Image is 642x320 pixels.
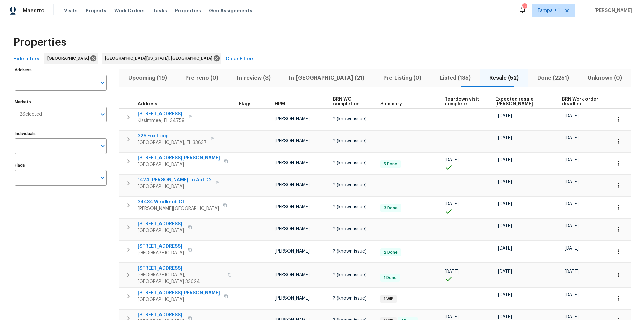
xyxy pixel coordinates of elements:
span: 1 Done [381,275,399,281]
span: ? (known issue) [333,249,367,254]
span: Clear Filters [226,55,255,63]
button: Clear Filters [223,53,257,65]
span: [DATE] [498,114,512,118]
span: Upcoming (19) [123,73,172,83]
span: [DATE] [565,293,579,297]
span: Visits [64,7,78,14]
span: Unknown (0) [582,73,628,83]
span: Address [138,102,157,106]
span: [PERSON_NAME] [275,205,310,209]
span: [DATE] [565,246,579,251]
span: [STREET_ADDRESS] [138,312,184,318]
div: 60 [522,4,527,11]
span: ? (known issue) [333,139,367,143]
span: Done (2251) [532,73,574,83]
span: Tasks [153,8,167,13]
span: [PERSON_NAME] [275,296,310,301]
span: 3 Done [381,205,400,211]
span: 5 Done [381,161,400,167]
span: ? (known issue) [333,183,367,187]
span: BRN WO completion [333,97,369,106]
span: [STREET_ADDRESS] [138,243,184,250]
span: Teardown visit complete [445,97,484,106]
button: Open [98,78,107,87]
span: [GEOGRAPHIC_DATA], [GEOGRAPHIC_DATA] 33624 [138,272,224,285]
span: [GEOGRAPHIC_DATA] [138,250,184,256]
span: BRN Work order deadline [562,97,600,106]
span: Tampa + 1 [537,7,560,14]
span: [PERSON_NAME] [275,117,310,121]
span: [DATE] [498,202,512,206]
span: [GEOGRAPHIC_DATA] [138,161,220,168]
span: [PERSON_NAME] [592,7,632,14]
span: In-[GEOGRAPHIC_DATA] (21) [284,73,370,83]
span: [GEOGRAPHIC_DATA][US_STATE], [GEOGRAPHIC_DATA] [105,55,215,62]
span: HPM [275,102,285,106]
span: [DATE] [445,158,459,162]
span: [DATE] [498,293,512,297]
span: [PERSON_NAME] [275,273,310,277]
span: [DATE] [498,180,512,184]
span: [GEOGRAPHIC_DATA] [138,227,184,234]
span: Pre-Listing (0) [378,73,427,83]
label: Markets [15,100,107,104]
span: ? (known issue) [333,296,367,301]
span: Expected resale [PERSON_NAME] [495,97,551,106]
span: ? (known issue) [333,117,367,121]
span: [DATE] [565,315,579,319]
label: Address [15,68,107,72]
span: 1 WIP [381,296,396,302]
button: Open [98,141,107,151]
span: ? (known issue) [333,273,367,277]
span: [DATE] [565,224,579,228]
span: [DATE] [445,315,459,319]
span: Work Orders [114,7,145,14]
span: Flags [239,102,252,106]
span: [DATE] [565,180,579,184]
span: 1424 [PERSON_NAME] Ln Apt D2 [138,177,212,183]
span: [PERSON_NAME] [275,249,310,254]
label: Flags [15,163,107,167]
label: Individuals [15,132,107,136]
span: [GEOGRAPHIC_DATA] [47,55,92,62]
span: [STREET_ADDRESS] [138,221,184,227]
span: [DATE] [445,202,459,206]
span: [DATE] [498,136,512,140]
span: ? (known issue) [333,227,367,231]
span: 326 Fox Loop [138,133,207,139]
span: Geo Assignments [209,7,252,14]
span: [DATE] [565,114,579,118]
button: Open [98,173,107,182]
span: Pre-reno (0) [180,73,224,83]
span: [PERSON_NAME] [275,139,310,143]
span: [DATE] [498,246,512,251]
span: Listed (135) [435,73,476,83]
span: [GEOGRAPHIC_DATA] [138,183,212,190]
div: [GEOGRAPHIC_DATA][US_STATE], [GEOGRAPHIC_DATA] [102,53,221,64]
button: Open [98,110,107,119]
span: Properties [175,7,201,14]
div: [GEOGRAPHIC_DATA] [44,53,98,64]
span: [STREET_ADDRESS][PERSON_NAME] [138,290,220,296]
span: [DATE] [565,158,579,162]
span: [PERSON_NAME][GEOGRAPHIC_DATA] [138,205,219,212]
span: Summary [380,102,402,106]
span: Hide filters [13,55,39,63]
span: [DATE] [565,136,579,140]
span: Resale (52) [484,73,524,83]
span: Kissimmee, FL 34759 [138,117,185,124]
span: 2 Selected [19,112,42,117]
span: [DATE] [498,224,512,228]
span: Projects [86,7,106,14]
span: [DATE] [498,158,512,162]
span: [STREET_ADDRESS] [138,265,224,272]
span: ? (known issue) [333,161,367,165]
span: 2 Done [381,250,400,255]
span: [GEOGRAPHIC_DATA], FL 33837 [138,139,207,146]
span: [PERSON_NAME] [275,227,310,231]
span: [DATE] [498,315,512,319]
span: Properties [13,39,66,46]
span: In-review (3) [232,73,276,83]
span: [STREET_ADDRESS] [138,111,185,117]
span: [DATE] [498,269,512,274]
